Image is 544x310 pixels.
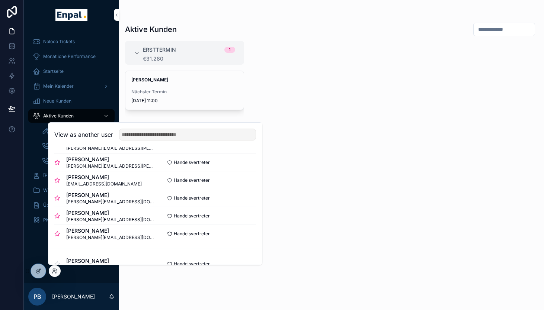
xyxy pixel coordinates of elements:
[54,130,113,139] h2: View as another user
[28,213,115,227] a: PM Übersicht
[229,47,231,53] div: 1
[24,30,119,236] div: scrollable content
[37,154,115,167] a: Abschlusstermine buchen
[66,257,155,265] span: [PERSON_NAME]
[28,65,115,78] a: Startseite
[131,77,168,83] strong: [PERSON_NAME]
[43,39,75,45] span: Noloco Tickets
[174,195,210,201] span: Handelsvertreter
[66,199,155,205] span: [PERSON_NAME][EMAIL_ADDRESS][DOMAIN_NAME]
[28,50,115,63] a: Monatliche Performance
[28,198,115,212] a: Über mich
[66,227,155,235] span: [PERSON_NAME]
[66,217,155,223] span: [PERSON_NAME][EMAIL_ADDRESS][DOMAIN_NAME]
[43,54,96,59] span: Monatliche Performance
[43,202,65,208] span: Über mich
[66,191,155,199] span: [PERSON_NAME]
[28,80,115,93] a: Mein Kalender
[55,9,87,21] img: App logo
[131,89,238,95] span: Nächster Termin
[66,209,155,217] span: [PERSON_NAME]
[28,169,115,182] a: [PERSON_NAME]
[43,172,79,178] span: [PERSON_NAME]
[28,94,115,108] a: Neue Kunden
[143,56,235,62] div: €31.280
[66,145,155,151] span: [PERSON_NAME][EMAIL_ADDRESS][PERSON_NAME][DOMAIN_NAME]
[43,187,83,193] span: Wissensdatenbank
[66,181,142,187] span: [EMAIL_ADDRESS][DOMAIN_NAME]
[37,124,115,138] a: To-Do's beantworten
[125,24,177,35] h1: Aktive Kunden
[66,163,155,169] span: [PERSON_NAME][EMAIL_ADDRESS][PERSON_NAME][DOMAIN_NAME]
[174,177,210,183] span: Handelsvertreter
[66,265,155,271] span: [PERSON_NAME][EMAIL_ADDRESS][DOMAIN_NAME]
[28,109,115,123] a: Aktive Kunden
[33,292,41,301] span: PB
[52,293,95,300] p: [PERSON_NAME]
[174,231,210,237] span: Handelsvertreter
[66,174,142,181] span: [PERSON_NAME]
[174,213,210,219] span: Handelsvertreter
[43,83,74,89] span: Mein Kalender
[66,235,155,240] span: [PERSON_NAME][EMAIL_ADDRESS][DOMAIN_NAME]
[66,156,155,163] span: [PERSON_NAME]
[143,46,176,54] span: Ersttermin
[174,261,210,267] span: Handelsvertreter
[43,113,74,119] span: Aktive Kunden
[43,68,64,74] span: Startseite
[43,98,71,104] span: Neue Kunden
[131,98,238,104] span: [DATE] 11:00
[28,35,115,48] a: Noloco Tickets
[125,71,244,110] a: [PERSON_NAME]Nächster Termin[DATE] 11:00
[174,159,210,165] span: Handelsvertreter
[28,184,115,197] a: Wissensdatenbank
[37,139,115,152] a: Ersttermine buchen
[43,217,72,223] span: PM Übersicht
